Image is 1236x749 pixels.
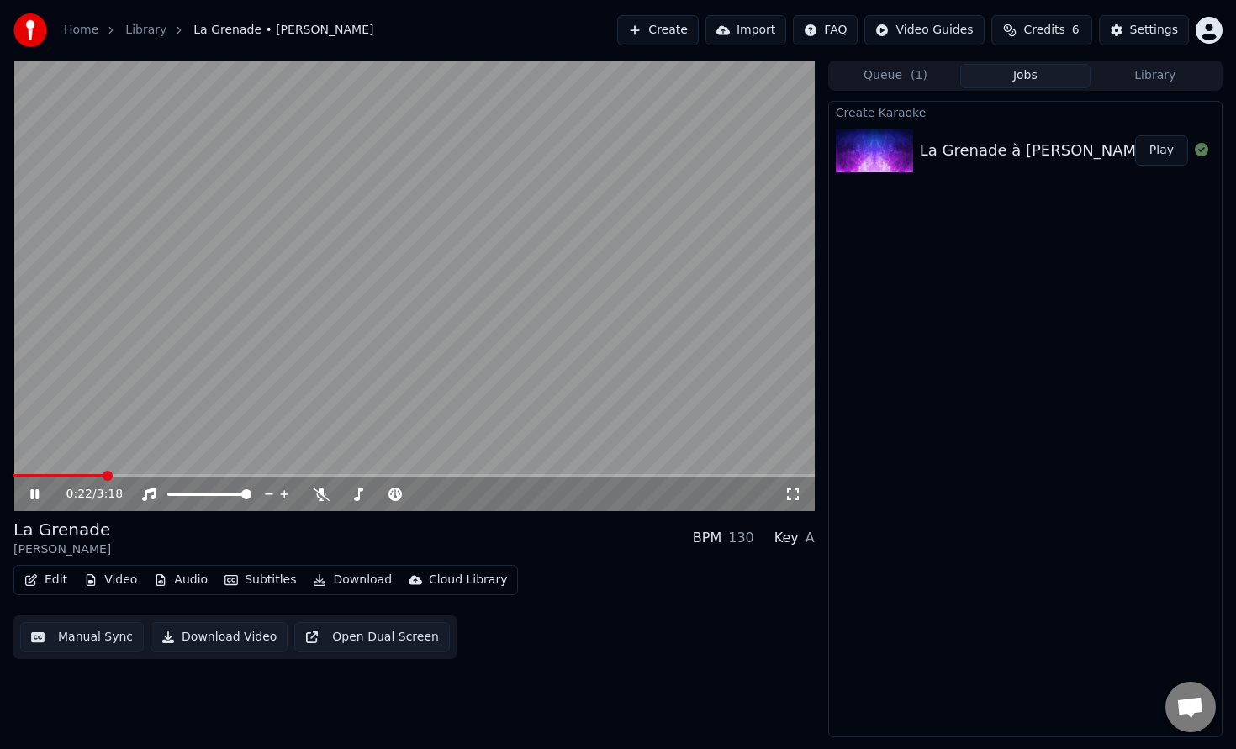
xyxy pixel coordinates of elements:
[147,568,214,592] button: Audio
[429,572,507,588] div: Cloud Library
[960,64,1090,88] button: Jobs
[829,102,1222,122] div: Create Karaoke
[13,13,47,47] img: youka
[1130,22,1178,39] div: Settings
[911,67,927,84] span: ( 1 )
[1165,682,1216,732] div: Open chat
[125,22,166,39] a: Library
[64,22,373,39] nav: breadcrumb
[151,622,288,652] button: Download Video
[793,15,858,45] button: FAQ
[13,518,111,541] div: La Grenade
[991,15,1092,45] button: Credits6
[97,486,123,503] span: 3:18
[1072,22,1080,39] span: 6
[193,22,373,39] span: La Grenade • [PERSON_NAME]
[77,568,144,592] button: Video
[920,139,1152,162] div: La Grenade à [PERSON_NAME]
[18,568,74,592] button: Edit
[64,22,98,39] a: Home
[705,15,786,45] button: Import
[20,622,144,652] button: Manual Sync
[831,64,960,88] button: Queue
[774,528,799,548] div: Key
[617,15,699,45] button: Create
[66,486,92,503] span: 0:22
[1135,135,1188,166] button: Play
[294,622,450,652] button: Open Dual Screen
[1023,22,1064,39] span: Credits
[693,528,721,548] div: BPM
[13,541,111,558] div: [PERSON_NAME]
[864,15,984,45] button: Video Guides
[806,528,815,548] div: A
[306,568,399,592] button: Download
[218,568,303,592] button: Subtitles
[728,528,754,548] div: 130
[1099,15,1189,45] button: Settings
[1091,64,1220,88] button: Library
[66,486,107,503] div: /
